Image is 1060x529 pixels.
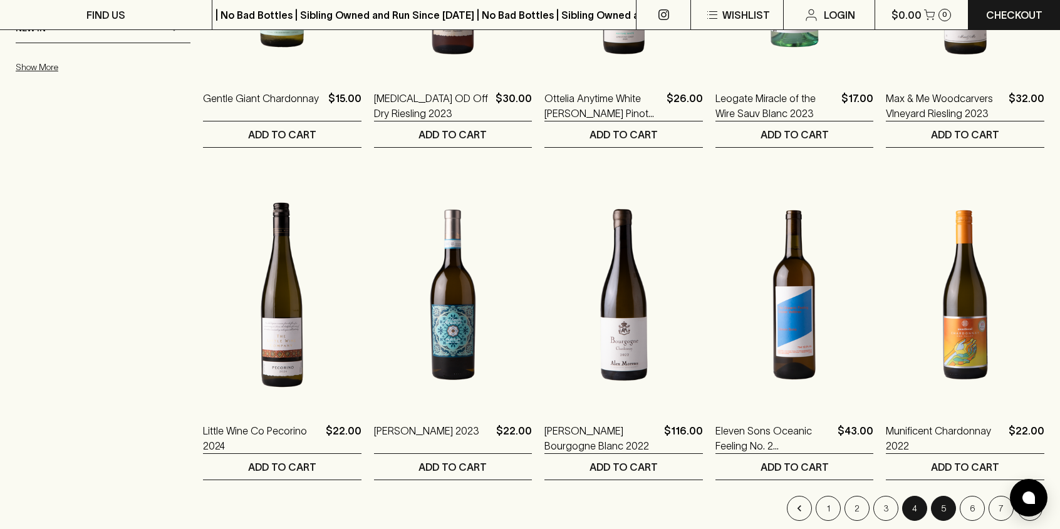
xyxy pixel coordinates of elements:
button: ADD TO CART [715,454,874,480]
p: ADD TO CART [418,127,487,142]
p: ADD TO CART [761,460,829,475]
p: ADD TO CART [931,460,999,475]
p: Wishlist [722,8,770,23]
p: FIND US [86,8,125,23]
button: ADD TO CART [544,121,703,147]
p: $22.00 [326,423,361,453]
button: ADD TO CART [203,454,361,480]
p: $22.00 [1009,423,1044,453]
button: ADD TO CART [544,454,703,480]
button: Go to page 7 [989,496,1014,521]
a: Max & Me Woodcarvers VIneyard Riesling 2023 [886,91,1004,121]
p: $22.00 [496,423,532,453]
a: Ottelia Anytime White [PERSON_NAME] Pinot Gris Riesling 2024 [544,91,662,121]
button: ADD TO CART [715,121,874,147]
p: $26.00 [667,91,703,121]
img: Feudo Arancio Inzolia 2023 [374,185,533,404]
p: ADD TO CART [418,460,487,475]
button: ADD TO CART [374,454,533,480]
img: Alex Moreau Bourgogne Blanc 2022 [544,185,703,404]
button: page 4 [902,496,927,521]
button: Go to page 1 [816,496,841,521]
button: ADD TO CART [886,121,1044,147]
a: Eleven Sons Oceanic Feeling No. 2 [PERSON_NAME] Vetliner 2023 [715,423,833,453]
p: 0 [942,11,947,18]
a: Munificent Chardonnay 2022 [886,423,1004,453]
p: Login [824,8,855,23]
button: Go to page 3 [873,496,898,521]
img: Munificent Chardonnay 2022 [886,185,1044,404]
p: $32.00 [1009,91,1044,121]
a: [PERSON_NAME] Bourgogne Blanc 2022 [544,423,659,453]
p: $116.00 [664,423,703,453]
button: ADD TO CART [886,454,1044,480]
button: Go to page 5 [931,496,956,521]
p: Checkout [986,8,1042,23]
button: Go to page 6 [960,496,985,521]
button: Go to previous page [787,496,812,521]
p: ADD TO CART [248,460,316,475]
a: [MEDICAL_DATA] OD Off Dry Riesling 2023 [374,91,491,121]
p: $0.00 [891,8,922,23]
button: ADD TO CART [203,121,361,147]
a: [PERSON_NAME] 2023 [374,423,479,453]
p: ADD TO CART [590,127,658,142]
a: Little Wine Co Pecorino 2024 [203,423,321,453]
img: Little Wine Co Pecorino 2024 [203,185,361,404]
p: $17.00 [841,91,873,121]
img: Eleven Sons Oceanic Feeling No. 2 Gruner Vetliner 2023 [715,185,874,404]
img: bubble-icon [1022,491,1035,504]
p: ADD TO CART [931,127,999,142]
p: ADD TO CART [248,127,316,142]
a: Leogate Miracle of the Wire Sauv Blanc 2023 [715,91,837,121]
p: $15.00 [328,91,361,121]
nav: pagination navigation [203,496,1044,521]
p: $30.00 [496,91,532,121]
p: ADD TO CART [761,127,829,142]
button: Go to page 2 [844,496,870,521]
p: $43.00 [838,423,873,453]
button: ADD TO CART [374,121,533,147]
button: Show More [16,54,180,80]
p: ADD TO CART [590,460,658,475]
a: Gentle Giant Chardonnay [203,91,319,121]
